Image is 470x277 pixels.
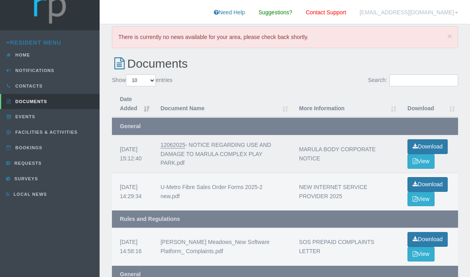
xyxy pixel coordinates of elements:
[112,91,153,118] th: Date Added : activate to sort column ascending
[447,32,452,41] button: Close
[12,177,38,181] span: Surveys
[120,216,180,222] strong: Rules and Regulations
[14,146,43,150] span: Bookings
[12,192,47,197] span: Local News
[14,53,30,58] span: Home
[291,135,399,173] td: MARULA BODY CORPORATE NOTICE
[407,154,435,169] button: View
[161,183,283,201] div: U-Metro Fibre Sales Order Forms 2025-2 new.pdf
[253,4,298,24] a: Suggestions?
[390,75,458,87] input: Search:
[291,228,399,266] td: SOS PREPAID COMPLAINTS LETTER
[407,232,448,247] a: Download
[153,91,291,118] th: Document Name : activate to sort column ascending
[407,178,448,192] a: Download
[368,75,458,87] label: Search:
[161,141,283,168] div: - NOTICE REGARDING USE AND DAMAGE TO MARULA COMPLEX PLAY PARK.pdf
[407,140,448,154] a: Download
[112,27,458,49] div: There is currently no news available for your area, please check back shortly.
[14,84,43,89] span: Contacts
[14,115,35,119] span: Events
[6,40,61,46] a: Resident Menu
[354,4,464,24] a: [EMAIL_ADDRESS][DOMAIN_NAME]
[14,68,55,73] span: Notifications
[447,32,452,41] span: ×
[126,75,156,87] select: Showentries
[12,161,42,166] span: Requests
[161,238,283,256] div: [PERSON_NAME] Meadows_New Software Platform_ Complaints.pdf
[208,4,251,24] a: Need Help
[112,135,153,173] td: [DATE] 15:12:40
[112,173,153,211] td: [DATE] 14:29:34
[291,173,399,211] td: NEW INTERNET SERVICE PROVIDER 2025
[120,123,141,130] strong: General
[14,130,78,135] span: Facilities & Activities
[112,228,153,266] td: [DATE] 14:58:16
[14,99,47,104] span: Documents
[407,192,435,207] button: View
[399,91,458,118] th: Download: activate to sort column ascending
[291,91,399,118] th: More Information : activate to sort column ascending
[300,4,352,24] a: Contact Support
[112,75,172,87] label: Show entries
[407,247,435,262] button: View
[112,57,458,70] h2: Documents
[161,104,279,113] div: Document Name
